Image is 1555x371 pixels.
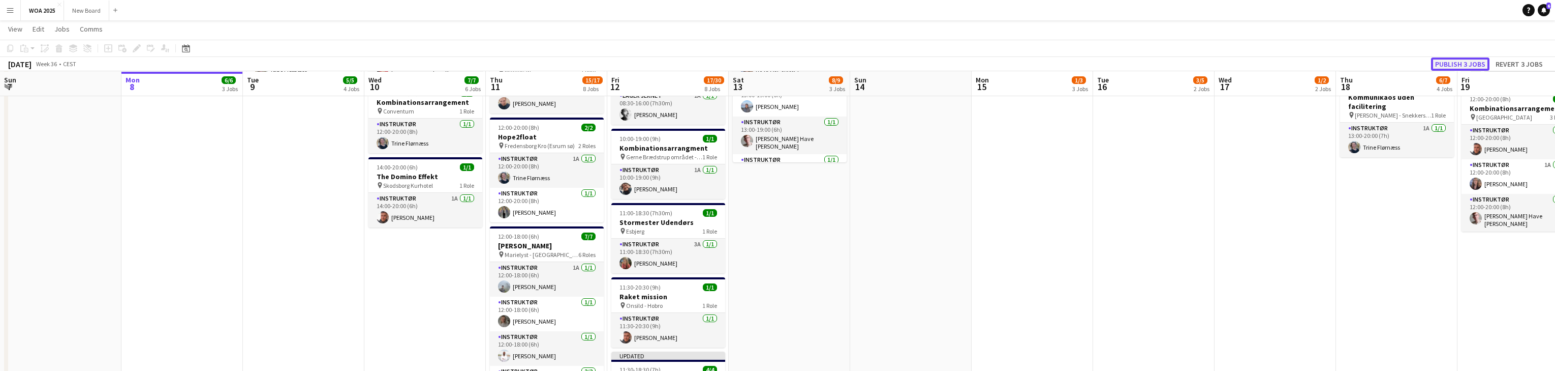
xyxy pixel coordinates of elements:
span: 11:00-18:30 (7h30m) [619,209,672,217]
app-job-card: 13:00-20:00 (7h)1/1Kommunikaos uden facilitering [PERSON_NAME] - Snekkersten1 RoleInstruktør1A1/1... [1340,78,1454,157]
span: 1 Role [1431,111,1446,119]
span: 1/1 [460,163,474,171]
app-card-role: Instruktør1A1/110:00-19:00 (9h)[PERSON_NAME] [611,164,725,199]
h3: Raket mission [611,292,725,301]
app-job-card: 11:30-20:30 (9h)1/1Raket mission Onsild - Hobro1 RoleInstruktør1/111:30-20:30 (9h)[PERSON_NAME] [611,277,725,348]
span: 1/1 [703,209,717,217]
span: 16 [1096,81,1109,93]
span: 10:00-19:00 (9h) [619,135,661,142]
div: 3 Jobs [222,85,238,93]
div: Updated [611,352,725,360]
app-card-role: Instruktør1/112:00-18:00 (6h)[PERSON_NAME] [490,297,604,331]
span: 1 Role [459,107,474,115]
app-card-role: Instruktør1A1/112:00-18:00 (6h)[PERSON_NAME] [490,262,604,297]
div: 8 Jobs [583,85,602,93]
span: 1 Role [702,227,717,235]
button: Publish 3 jobs [1431,58,1489,71]
span: 6/6 [222,76,236,84]
span: 8/9 [829,76,843,84]
span: Skodsborg Kurhotel [383,182,433,189]
span: 5/5 [343,76,357,84]
span: 6/7 [1436,76,1450,84]
span: 9 [245,81,259,93]
button: Revert 3 jobs [1491,58,1547,71]
span: Sat [733,75,744,84]
span: 6 Roles [578,251,596,259]
span: 18 [1339,81,1353,93]
span: 12:00-20:00 (8h) [1470,95,1511,103]
span: 1/3 [1072,76,1086,84]
span: 17 [1217,81,1232,93]
a: Jobs [50,22,74,36]
span: 10 [367,81,382,93]
span: Jobs [54,24,70,34]
span: [GEOGRAPHIC_DATA] [1476,113,1532,121]
span: Mon [126,75,140,84]
span: Sun [854,75,866,84]
button: WOA 2025 [21,1,64,20]
span: 1 Role [459,182,474,189]
span: 2/2 [581,124,596,131]
span: 1/1 [703,283,717,291]
span: 11:30-20:30 (9h) [619,283,661,291]
app-card-role: Instruktør1/112:00-20:00 (8h)Trine Flørnæss [368,119,482,153]
app-card-role: Instruktør1A1/112:00-20:00 (8h)Trine Flørnæss [490,153,604,188]
app-card-role: Instruktør1A1/113:00-20:00 (7h)Trine Flørnæss [1340,123,1454,157]
span: 12:00-18:00 (6h) [498,233,539,240]
span: 12:00-20:00 (8h) [498,124,539,131]
span: 1 Role [702,302,717,309]
app-card-role: Instruktør1/113:00-19:00 (6h)[PERSON_NAME] [733,82,847,117]
app-card-role: Instruktør1A1/111:00-17:30 (6h30m)[PERSON_NAME] [490,79,604,113]
app-job-card: 14:00-20:00 (6h)1/1The Domino Effekt Skodsborg Kurhotel1 RoleInstruktør1A1/114:00-20:00 (6h)[PERS... [368,157,482,227]
span: 15/17 [582,76,603,84]
app-job-card: 12:00-20:00 (8h)1/1Kombinationsarrangement Conventum1 RoleInstruktør1/112:00-20:00 (8h)Trine Flør... [368,83,482,153]
app-card-role: Instruktør1/1 [733,154,847,189]
span: Thu [490,75,503,84]
span: Tue [247,75,259,84]
div: 3 Jobs [1072,85,1088,93]
app-job-card: 12:00-20:00 (8h)2/2Hope2float Fredensborg Kro (Esrum sø)2 RolesInstruktør1A1/112:00-20:00 (8h)Tri... [490,118,604,222]
a: 6 [1538,4,1550,16]
h3: Stormester Udendørs [611,218,725,227]
span: Wed [368,75,382,84]
span: Onsild - Hobro [626,302,663,309]
app-job-card: 11:00-18:30 (7h30m)1/1Stormester Udendørs Esbjerg1 RoleInstruktør3A1/111:00-18:30 (7h30m)[PERSON_... [611,203,725,273]
span: 7/7 [464,76,479,84]
app-card-role: Instruktør1/111:30-20:30 (9h)[PERSON_NAME] [611,313,725,348]
div: 8 Jobs [704,85,724,93]
span: 11 [488,81,503,93]
h3: Kombinationsarrangement [368,98,482,107]
h3: Hope2float [490,132,604,141]
span: Mon [976,75,989,84]
span: Sun [4,75,16,84]
span: 17/30 [704,76,724,84]
app-card-role: Instruktør1A1/114:00-20:00 (6h)[PERSON_NAME] [368,193,482,227]
span: 1 Role [702,153,717,161]
div: 2 Jobs [1194,85,1209,93]
span: 13 [731,81,744,93]
span: 7 [3,81,16,93]
span: Fri [611,75,619,84]
app-card-role: Instruktør3A1/111:00-18:30 (7h30m)[PERSON_NAME] [611,239,725,273]
div: 6 Jobs [465,85,481,93]
span: 8 [124,81,140,93]
h3: [PERSON_NAME] [490,241,604,250]
span: 1/2 [1315,76,1329,84]
div: 10:00-19:00 (9h)1/1Kombinationsarrangment Gerne Brædstrup området - [GEOGRAPHIC_DATA]1 RoleInstru... [611,129,725,199]
h3: Kombinationsarrangment [611,144,725,153]
span: 7/7 [581,233,596,240]
div: [DATE] [8,59,32,69]
a: Edit [28,22,48,36]
h3: The Domino Effekt [368,172,482,181]
span: 1/1 [703,135,717,142]
span: 19 [1460,81,1470,93]
span: Comms [80,24,103,34]
div: CEST [63,60,76,68]
span: 3/5 [1193,76,1207,84]
span: Week 36 [34,60,59,68]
